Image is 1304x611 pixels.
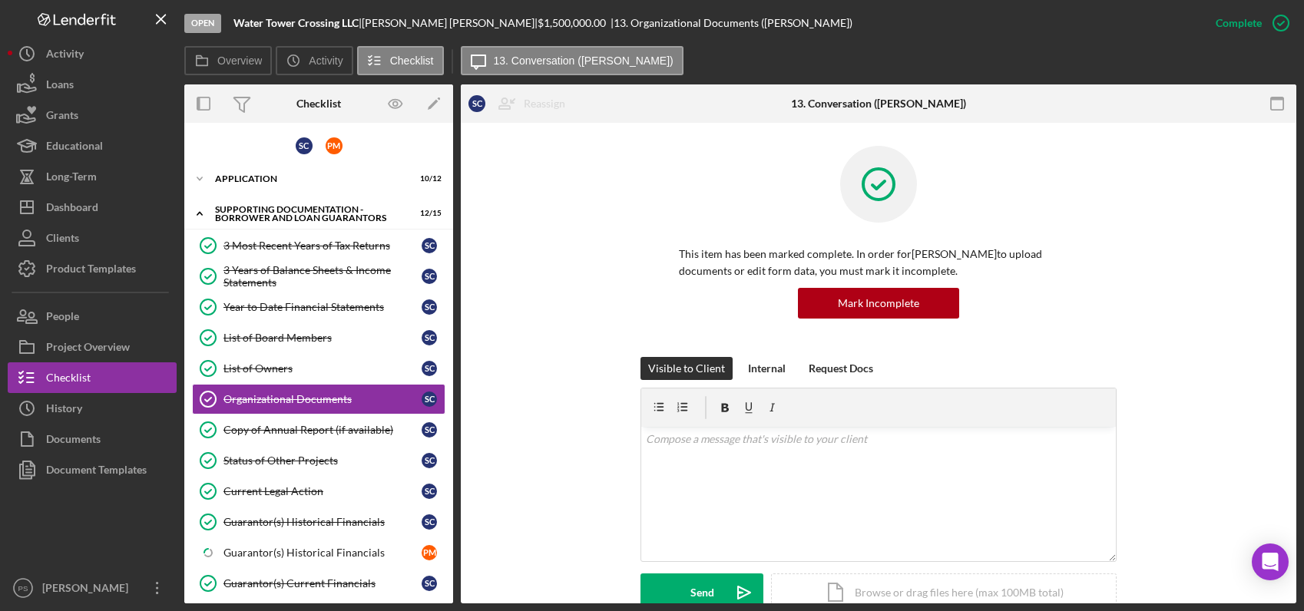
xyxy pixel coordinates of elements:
button: Activity [276,46,352,75]
div: S C [422,330,437,345]
button: Product Templates [8,253,177,284]
button: Overview [184,46,272,75]
button: Activity [8,38,177,69]
div: Internal [748,357,786,380]
a: Current Legal ActionSC [192,476,445,507]
a: Organizational DocumentsSC [192,384,445,414]
div: Grants [46,100,78,134]
button: Dashboard [8,192,177,223]
div: 3 Most Recent Years of Tax Returns [223,239,422,252]
div: Open [184,14,221,33]
div: Reassign [524,88,565,119]
div: P M [422,545,437,560]
button: Loans [8,69,177,100]
a: Educational [8,130,177,161]
div: Project Overview [46,332,130,366]
div: Application [215,174,403,183]
div: S C [422,391,437,407]
button: Documents [8,424,177,454]
label: Checklist [390,54,434,67]
div: Visible to Client [648,357,725,380]
a: List of OwnersSC [192,353,445,384]
div: Guarantor(s) Current Financials [223,577,422,590]
label: 13. Conversation ([PERSON_NAME]) [494,54,674,67]
div: Copy of Annual Report (if available) [223,424,422,436]
div: Documents [46,424,101,458]
div: Guarantor(s) Historical Financials [223,547,422,559]
a: Copy of Annual Report (if available)SC [192,414,445,445]
button: Project Overview [8,332,177,362]
div: S C [422,422,437,438]
label: Overview [217,54,262,67]
div: List of Board Members [223,332,422,344]
a: History [8,393,177,424]
button: Mark Incomplete [798,288,959,319]
div: Guarantor(s) Historical Financials [223,516,422,528]
button: Document Templates [8,454,177,485]
div: Organizational Documents [223,393,422,405]
div: | [233,17,362,29]
a: List of Board MembersSC [192,322,445,353]
button: Visible to Client [640,357,733,380]
button: SCReassign [461,88,581,119]
div: $1,500,000.00 [538,17,611,29]
div: Checklist [296,97,341,110]
button: Request Docs [801,357,881,380]
div: Loans [46,69,74,104]
div: S C [422,361,437,376]
div: Request Docs [809,357,873,380]
div: Current Legal Action [223,485,422,497]
div: Checklist [46,362,91,397]
a: Guarantor(s) Historical FinancialsSC [192,507,445,537]
div: 3 Years of Balance Sheets & Income Statements [223,264,422,289]
div: S C [422,484,437,499]
button: Clients [8,223,177,253]
button: Grants [8,100,177,130]
button: Checklist [357,46,444,75]
div: S C [422,299,437,315]
p: This item has been marked complete. In order for [PERSON_NAME] to upload documents or edit form d... [679,246,1078,280]
a: Guarantor(s) Current FinancialsSC [192,568,445,599]
div: 12 / 15 [414,209,442,218]
div: S C [468,95,485,112]
div: History [46,393,82,428]
text: PS [18,584,28,593]
label: Activity [309,54,343,67]
div: List of Owners [223,362,422,375]
div: Status of Other Projects [223,454,422,467]
div: S C [422,238,437,253]
div: Educational [46,130,103,165]
a: Status of Other ProjectsSC [192,445,445,476]
div: Long-Term [46,161,97,196]
div: Supporting Documentation - Borrower and Loan Guarantors [215,205,403,223]
div: Dashboard [46,192,98,226]
div: S C [422,453,437,468]
div: S C [422,514,437,530]
button: Internal [740,357,793,380]
button: PS[PERSON_NAME] [8,573,177,603]
div: People [46,301,79,335]
b: Water Tower Crossing LLC [233,16,359,29]
div: S C [422,269,437,284]
button: 13. Conversation ([PERSON_NAME]) [461,46,683,75]
div: P M [326,137,343,154]
div: | 13. Organizational Documents ([PERSON_NAME]) [611,17,852,29]
button: Long-Term [8,161,177,192]
div: [PERSON_NAME] [PERSON_NAME] | [362,17,538,29]
button: Checklist [8,362,177,393]
button: People [8,301,177,332]
button: Complete [1200,8,1296,38]
div: S C [296,137,313,154]
div: Complete [1216,8,1262,38]
div: [PERSON_NAME] [38,573,138,607]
